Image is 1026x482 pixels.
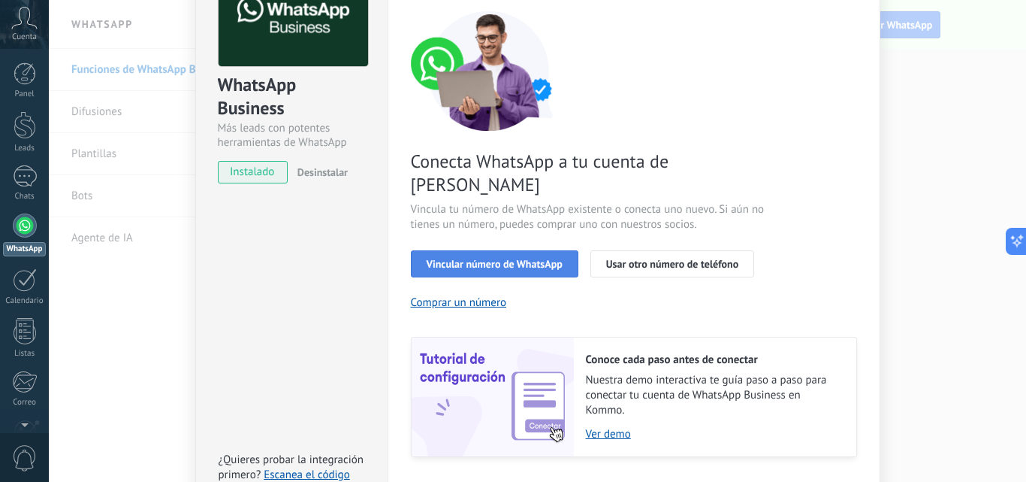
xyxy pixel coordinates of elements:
span: Vincular número de WhatsApp [427,259,563,269]
button: Desinstalar [291,161,348,183]
div: Chats [3,192,47,202]
span: Cuenta [12,32,37,42]
div: WhatsApp [3,242,46,256]
span: Usar otro número de teléfono [606,259,738,269]
span: Conecta WhatsApp a tu cuenta de [PERSON_NAME] [411,150,768,196]
button: Vincular número de WhatsApp [411,250,578,277]
button: Comprar un número [411,296,507,310]
img: connect number [411,11,569,131]
div: Leads [3,144,47,153]
div: Correo [3,398,47,408]
button: Usar otro número de teléfono [590,250,754,277]
div: Listas [3,349,47,359]
div: Panel [3,89,47,99]
span: Vincula tu número de WhatsApp existente o conecta uno nuevo. Si aún no tienes un número, puedes c... [411,202,768,232]
h2: Conoce cada paso antes de conectar [586,353,841,367]
span: ¿Quieres probar la integración primero? [219,453,364,482]
span: Nuestra demo interactiva te guía paso a paso para conectar tu cuenta de WhatsApp Business en Kommo. [586,373,841,418]
div: Más leads con potentes herramientas de WhatsApp [218,121,366,150]
span: Desinstalar [297,165,348,179]
a: Ver demo [586,427,841,441]
div: WhatsApp Business [218,73,366,121]
div: Calendario [3,296,47,306]
span: instalado [219,161,287,183]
